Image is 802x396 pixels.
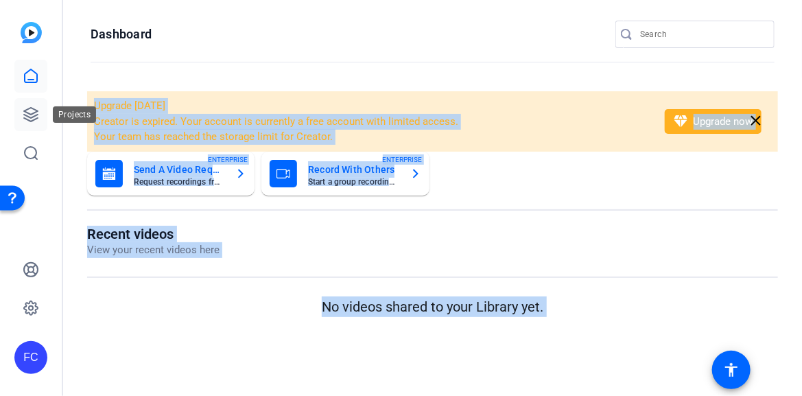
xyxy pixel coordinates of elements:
p: View your recent videos here [87,242,220,258]
h1: Dashboard [91,26,152,43]
mat-icon: close [747,113,764,130]
button: Upgrade now [665,109,762,134]
span: ENTERPRISE [383,154,423,165]
input: Search [640,26,764,43]
h1: Recent videos [87,226,220,242]
mat-icon: diamond [673,113,689,130]
li: Your team has reached the storage limit for Creator. [94,129,647,145]
mat-card-title: Record With Others [308,161,399,178]
p: No videos shared to your Library yet. [87,296,778,317]
mat-card-title: Send A Video Request [134,161,224,178]
button: Record With OthersStart a group recording sessionENTERPRISE [261,152,429,196]
div: Projects [53,106,96,123]
mat-icon: accessibility [723,362,740,378]
li: Creator is expired. Your account is currently a free account with limited access. [94,114,647,130]
span: ENTERPRISE [208,154,248,165]
mat-card-subtitle: Start a group recording session [308,178,399,186]
button: Send A Video RequestRequest recordings from anyone, anywhereENTERPRISE [87,152,255,196]
div: FC [14,341,47,374]
img: blue-gradient.svg [21,22,42,43]
mat-card-subtitle: Request recordings from anyone, anywhere [134,178,224,186]
span: Upgrade [DATE] [94,100,165,112]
